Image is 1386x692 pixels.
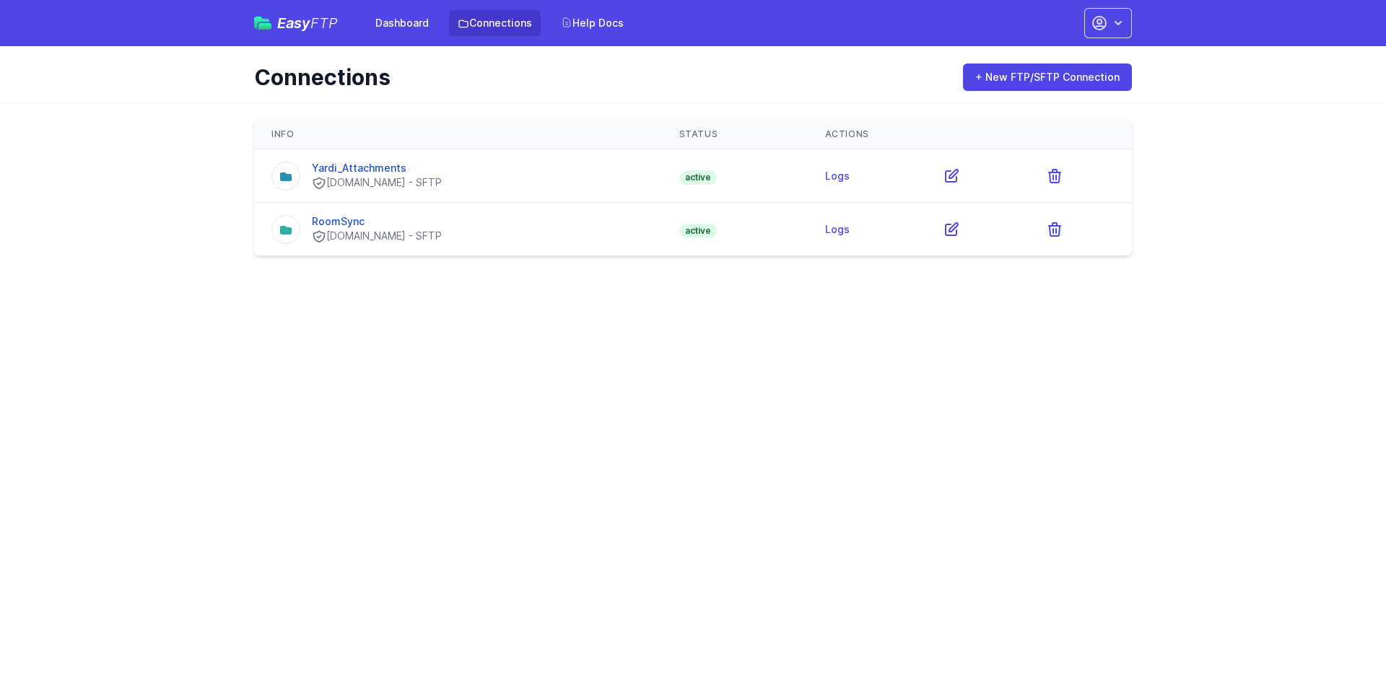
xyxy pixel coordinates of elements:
[312,215,365,227] a: RoomSync
[310,14,338,32] span: FTP
[679,170,717,185] span: active
[449,10,541,36] a: Connections
[808,120,1132,149] th: Actions
[825,223,850,235] a: Logs
[312,229,442,244] div: [DOMAIN_NAME] - SFTP
[312,175,442,190] div: [DOMAIN_NAME] - SFTP
[662,120,808,149] th: Status
[254,16,338,30] a: EasyFTP
[312,162,406,174] a: Yardi_Attachments
[254,64,943,90] h1: Connections
[552,10,632,36] a: Help Docs
[679,224,717,238] span: active
[825,170,850,182] a: Logs
[254,17,271,30] img: easyftp_logo.png
[254,120,662,149] th: Info
[963,63,1132,91] a: + New FTP/SFTP Connection
[367,10,437,36] a: Dashboard
[277,16,338,30] span: Easy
